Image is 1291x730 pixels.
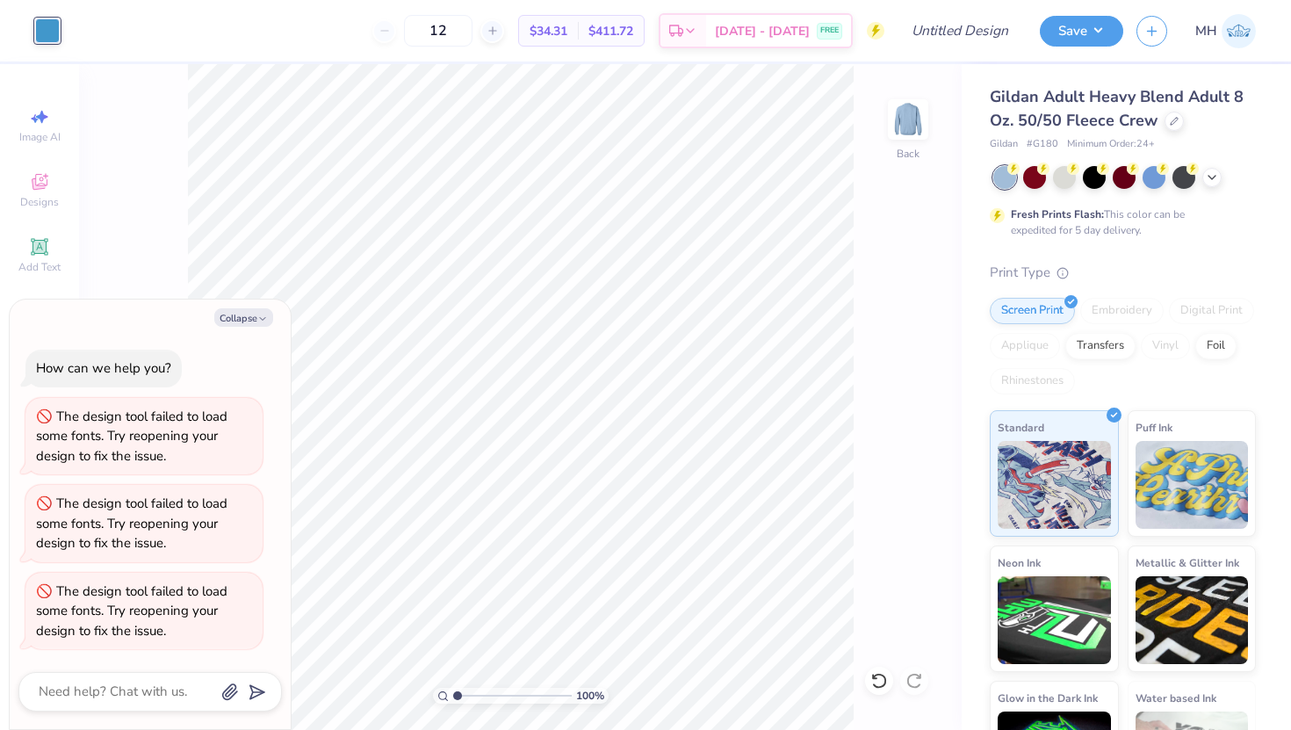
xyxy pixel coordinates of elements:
[715,22,810,40] span: [DATE] - [DATE]
[998,576,1111,664] img: Neon Ink
[1065,333,1136,359] div: Transfers
[1136,576,1249,664] img: Metallic & Glitter Ink
[1136,418,1172,437] span: Puff Ink
[1011,206,1227,238] div: This color can be expedited for 5 day delivery.
[1136,553,1239,572] span: Metallic & Glitter Ink
[998,418,1044,437] span: Standard
[404,15,472,47] input: – –
[1011,207,1104,221] strong: Fresh Prints Flash:
[1195,333,1237,359] div: Foil
[990,333,1060,359] div: Applique
[1027,137,1058,152] span: # G180
[1136,441,1249,529] img: Puff Ink
[1136,689,1216,707] span: Water based Ink
[897,146,920,162] div: Back
[1040,16,1123,47] button: Save
[820,25,839,37] span: FREE
[898,13,1027,48] input: Untitled Design
[18,260,61,274] span: Add Text
[998,689,1098,707] span: Glow in the Dark Ink
[214,308,273,327] button: Collapse
[1195,21,1217,41] span: MH
[891,102,926,137] img: Back
[1141,333,1190,359] div: Vinyl
[530,22,567,40] span: $34.31
[1222,14,1256,48] img: Maura Higgins
[990,298,1075,324] div: Screen Print
[1169,298,1254,324] div: Digital Print
[990,263,1256,283] div: Print Type
[998,441,1111,529] img: Standard
[990,137,1018,152] span: Gildan
[588,22,633,40] span: $411.72
[1195,14,1256,48] a: MH
[19,130,61,144] span: Image AI
[990,368,1075,394] div: Rhinestones
[576,688,604,704] span: 100 %
[36,495,227,552] div: The design tool failed to load some fonts. Try reopening your design to fix the issue.
[998,553,1041,572] span: Neon Ink
[36,408,227,465] div: The design tool failed to load some fonts. Try reopening your design to fix the issue.
[1080,298,1164,324] div: Embroidery
[36,582,227,640] div: The design tool failed to load some fonts. Try reopening your design to fix the issue.
[1067,137,1155,152] span: Minimum Order: 24 +
[36,359,171,377] div: How can we help you?
[990,86,1244,131] span: Gildan Adult Heavy Blend Adult 8 Oz. 50/50 Fleece Crew
[20,195,59,209] span: Designs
